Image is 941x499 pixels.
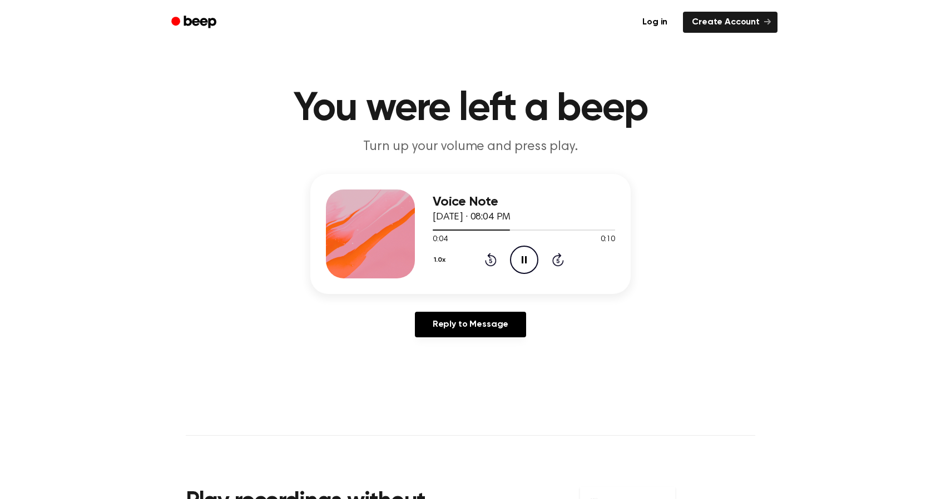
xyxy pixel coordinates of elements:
button: 1.0x [433,251,450,270]
span: 0:10 [601,234,615,246]
a: Beep [164,12,226,33]
span: [DATE] · 08:04 PM [433,212,511,222]
h3: Voice Note [433,194,615,209]
a: Create Account [683,12,777,33]
a: Reply to Message [415,312,526,337]
span: 0:04 [433,234,447,246]
a: Log in [633,12,676,33]
p: Turn up your volume and press play. [257,138,684,156]
h1: You were left a beep [186,89,755,129]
